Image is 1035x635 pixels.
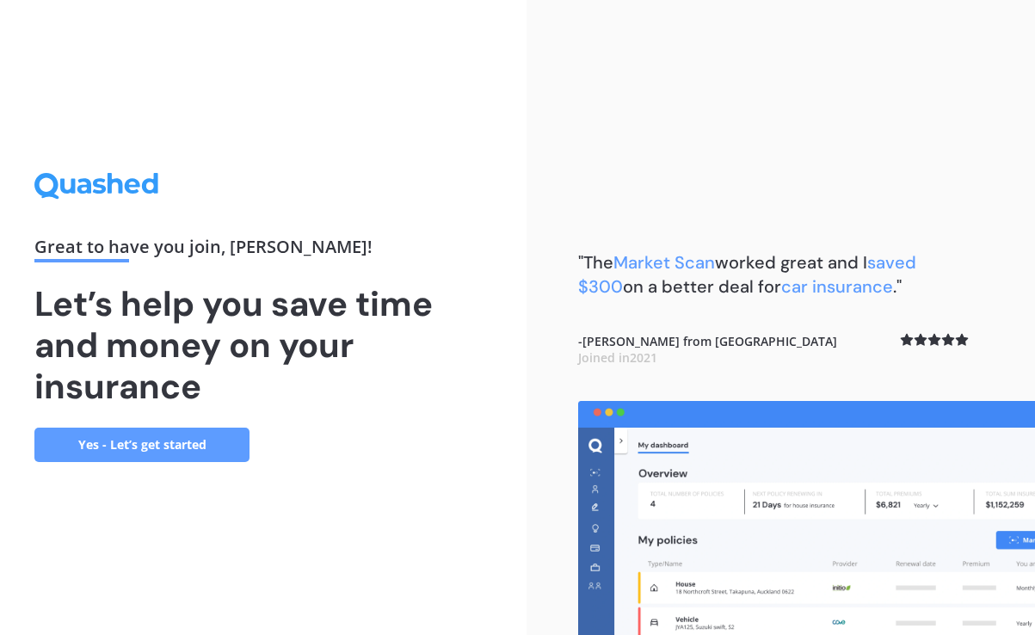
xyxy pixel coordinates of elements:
[781,275,893,298] span: car insurance
[34,428,250,462] a: Yes - Let’s get started
[578,251,916,298] span: saved $300
[34,238,492,262] div: Great to have you join , [PERSON_NAME] !
[34,283,492,407] h1: Let’s help you save time and money on your insurance
[578,349,657,366] span: Joined in 2021
[613,251,715,274] span: Market Scan
[578,251,916,298] b: "The worked great and I on a better deal for ."
[578,333,837,367] b: - [PERSON_NAME] from [GEOGRAPHIC_DATA]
